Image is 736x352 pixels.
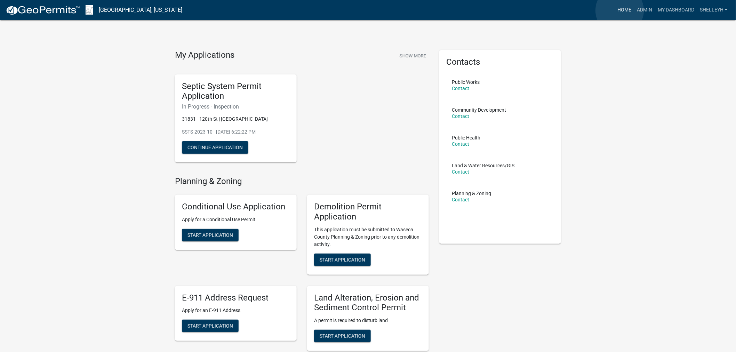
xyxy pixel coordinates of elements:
h5: Contacts [446,57,554,67]
h4: Planning & Zoning [175,176,429,186]
p: Public Health [452,135,480,140]
button: Start Application [182,229,239,241]
a: Contact [452,141,469,147]
p: SSTS-2023-10 - [DATE] 6:22:22 PM [182,128,290,136]
button: Start Application [182,320,239,332]
img: Waseca County, Minnesota [86,5,93,15]
button: Show More [397,50,429,62]
a: Admin [634,3,655,17]
h6: In Progress - Inspection [182,103,290,110]
a: [GEOGRAPHIC_DATA], [US_STATE] [99,4,182,16]
button: Start Application [314,254,371,266]
p: Public Works [452,80,480,85]
a: shelleyh [697,3,730,17]
p: Apply for an E-911 Address [182,307,290,314]
h5: E-911 Address Request [182,293,290,303]
h5: Septic System Permit Application [182,81,290,102]
span: Start Application [187,323,233,329]
span: Start Application [320,257,365,262]
a: Contact [452,113,469,119]
p: Community Development [452,107,506,112]
h4: My Applications [175,50,234,61]
button: Start Application [314,330,371,342]
h5: Land Alteration, Erosion and Sediment Control Permit [314,293,422,313]
p: This application must be submitted to Waseca County Planning & Zoning prior to any demolition act... [314,226,422,248]
a: My Dashboard [655,3,697,17]
a: Contact [452,197,469,202]
a: Contact [452,86,469,91]
span: Start Application [187,232,233,238]
a: Home [615,3,634,17]
p: Planning & Zoning [452,191,491,196]
span: Start Application [320,333,365,339]
button: Continue Application [182,141,248,154]
h5: Demolition Permit Application [314,202,422,222]
a: Contact [452,169,469,175]
p: Land & Water Resources/GIS [452,163,514,168]
p: Apply for a Conditional Use Permit [182,216,290,223]
p: 31831 - 120th St | [GEOGRAPHIC_DATA] [182,115,290,123]
h5: Conditional Use Application [182,202,290,212]
p: A permit is required to disturb land [314,317,422,324]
